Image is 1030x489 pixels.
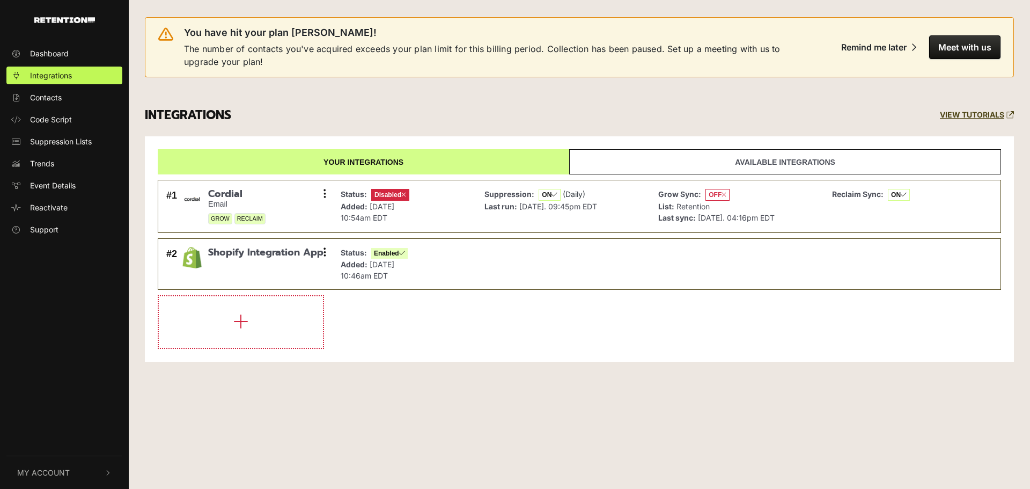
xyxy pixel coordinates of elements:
span: Suppression Lists [30,136,92,147]
span: ON [888,189,910,201]
strong: Status: [341,248,367,257]
button: Remind me later [833,35,925,59]
span: OFF [705,189,730,201]
a: Event Details [6,177,122,194]
span: Event Details [30,180,76,191]
a: Contacts [6,89,122,106]
span: Code Script [30,114,72,125]
a: Code Script [6,111,122,128]
span: GROW [208,213,232,224]
a: VIEW TUTORIALS [940,111,1014,120]
a: Reactivate [6,199,122,216]
img: Shopify Integration App [181,247,203,268]
strong: Reclaim Sync: [832,189,884,199]
a: Your integrations [158,149,569,174]
strong: Grow Sync: [658,189,701,199]
span: ON [539,189,561,201]
button: Meet with us [929,35,1000,59]
span: You have hit your plan [PERSON_NAME]! [184,26,377,39]
span: Enabled [371,248,408,259]
div: #2 [166,247,177,281]
small: Email [208,200,266,209]
a: Suppression Lists [6,133,122,150]
div: #1 [166,188,177,225]
span: (Daily) [563,189,585,199]
span: [DATE] 10:54am EDT [341,202,394,222]
span: My Account [17,467,70,478]
strong: Last run: [484,202,517,211]
span: Contacts [30,92,62,103]
strong: Added: [341,260,367,269]
strong: Status: [341,189,367,199]
a: Trends [6,155,122,172]
span: The number of contacts you've acquired exceeds your plan limit for this billing period. Collectio... [184,42,804,68]
div: Remind me later [841,42,907,53]
span: Support [30,224,58,235]
span: RECLAIM [234,213,266,224]
button: My Account [6,456,122,489]
span: Shopify Integration App [208,247,323,259]
h3: INTEGRATIONS [145,108,231,123]
span: Trends [30,158,54,169]
span: [DATE]. 04:16pm EDT [698,213,775,222]
span: Disabled [371,189,409,201]
span: Cordial [208,188,266,200]
a: Available integrations [569,149,1001,174]
strong: Last sync: [658,213,696,222]
a: Integrations [6,67,122,84]
span: Reactivate [30,202,68,213]
a: Dashboard [6,45,122,62]
span: [DATE]. 09:45pm EDT [519,202,597,211]
strong: Added: [341,202,367,211]
img: Cordial [181,188,203,210]
span: Integrations [30,70,72,81]
strong: List: [658,202,674,211]
span: Retention [676,202,710,211]
span: Dashboard [30,48,69,59]
img: Retention.com [34,17,95,23]
strong: Suppression: [484,189,534,199]
a: Support [6,221,122,238]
